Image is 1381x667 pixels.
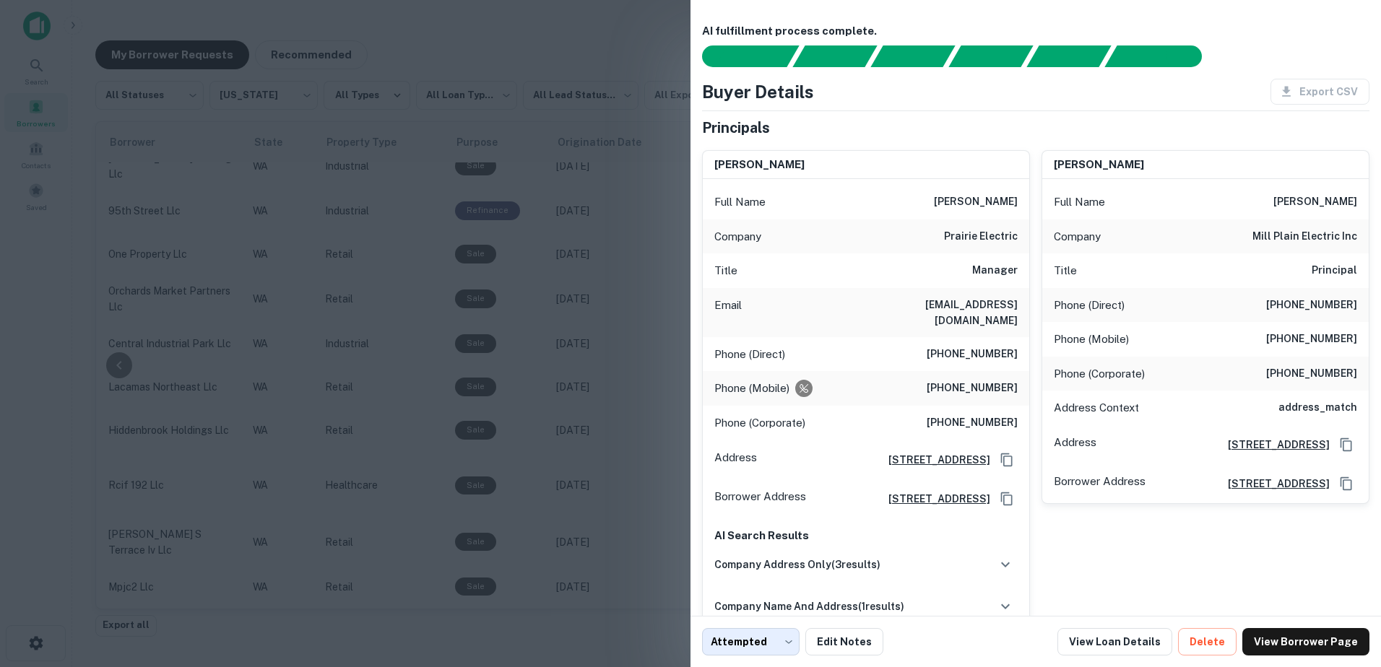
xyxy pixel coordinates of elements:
div: Your request is received and processing... [792,45,877,67]
div: Requests to not be contacted at this number [795,380,813,397]
h6: [PERSON_NAME] [714,157,805,173]
h6: Manager [972,262,1018,279]
p: Title [1054,262,1077,279]
a: [STREET_ADDRESS] [877,452,990,468]
h6: [PERSON_NAME] [1273,193,1357,211]
button: Edit Notes [805,628,883,655]
p: Phone (Mobile) [714,380,789,397]
button: Copy Address [996,488,1018,510]
h6: [PHONE_NUMBER] [927,346,1018,363]
h6: [EMAIL_ADDRESS][DOMAIN_NAME] [844,297,1018,328]
p: Address Context [1054,399,1139,417]
div: Documents found, AI parsing details... [870,45,955,67]
button: Delete [1178,628,1237,655]
p: Address [714,449,757,471]
h6: company name and address ( 1 results) [714,598,904,614]
div: Principals found, still searching for contact information. This may take time... [1026,45,1111,67]
p: Address [1054,434,1096,455]
h6: [PHONE_NUMBER] [1266,331,1357,348]
p: Full Name [1054,193,1105,211]
a: View Loan Details [1057,628,1172,655]
p: Borrower Address [714,488,806,510]
p: AI Search Results [714,527,1018,544]
h6: [PHONE_NUMBER] [1266,365,1357,383]
h6: mill plain electric inc [1252,228,1357,245]
a: View Borrower Page [1242,628,1369,655]
h6: [PHONE_NUMBER] [927,414,1018,432]
button: Copy Address [996,449,1018,471]
p: Company [1054,228,1101,245]
p: Company [714,228,761,245]
p: Phone (Direct) [714,346,785,363]
h4: Buyer Details [702,79,814,105]
button: Copy Address [1335,434,1357,455]
p: Email [714,297,742,328]
h6: AI fulfillment process complete. [702,23,1369,40]
h5: Principals [702,117,770,139]
p: Borrower Address [1054,473,1146,494]
h6: Principal [1312,262,1357,279]
a: [STREET_ADDRESS] [1216,476,1330,492]
div: Attempted [702,628,800,655]
div: AI fulfillment process complete. [1105,45,1219,67]
h6: [PERSON_NAME] [934,193,1018,211]
h6: prairie electric [944,228,1018,245]
p: Phone (Corporate) [1054,365,1145,383]
h6: [PHONE_NUMBER] [927,380,1018,397]
p: Full Name [714,193,766,211]
p: Phone (Direct) [1054,297,1125,314]
h6: address_match [1278,399,1357,417]
iframe: Chat Widget [1309,552,1381,621]
h6: [PHONE_NUMBER] [1266,297,1357,314]
h6: [PERSON_NAME] [1054,157,1144,173]
h6: company address only ( 3 results) [714,557,880,572]
div: Principals found, AI now looking for contact information... [948,45,1033,67]
p: Phone (Corporate) [714,414,805,432]
button: Copy Address [1335,473,1357,494]
p: Phone (Mobile) [1054,331,1129,348]
a: [STREET_ADDRESS] [877,491,990,507]
a: [STREET_ADDRESS] [1216,437,1330,453]
p: Title [714,262,737,279]
div: Sending borrower request to AI... [685,45,793,67]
